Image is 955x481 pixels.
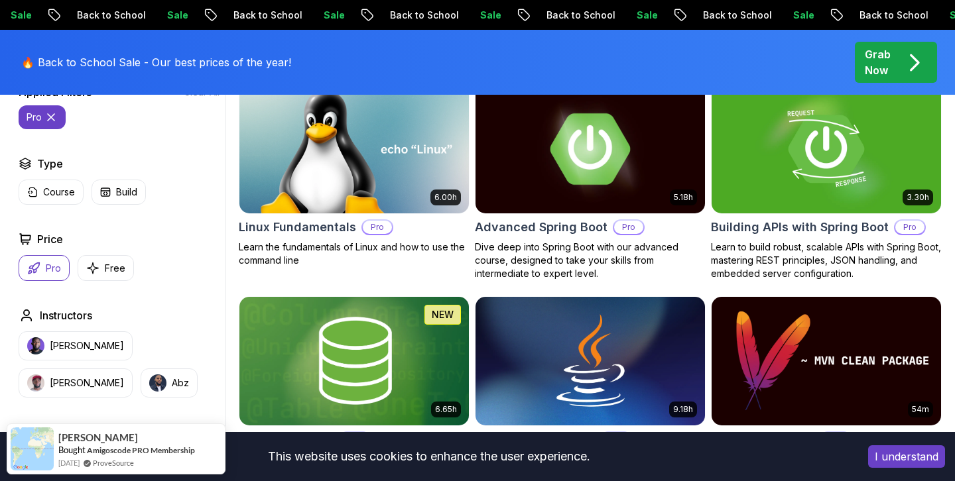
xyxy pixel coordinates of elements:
button: instructor imgAbz [141,368,198,398]
span: [PERSON_NAME] [58,432,138,443]
button: instructor img[PERSON_NAME] [19,368,133,398]
h2: Maven Essentials [711,430,814,449]
p: 🔥 Back to School Sale - Our best prices of the year! [21,54,291,70]
img: provesource social proof notification image [11,427,54,470]
p: Back to School [62,9,153,22]
p: Build [116,186,137,199]
span: Bought [58,445,86,455]
p: 6.65h [435,404,457,415]
p: pro [27,111,42,124]
p: Sale [622,9,665,22]
p: 9.18h [673,404,693,415]
p: Grab Now [865,46,891,78]
p: Learn to build robust, scalable APIs with Spring Boot, mastering REST principles, JSON handling, ... [711,240,942,280]
p: Learn the fundamentals of Linux and how to use the command line [239,240,470,267]
img: Spring Data JPA card [239,297,469,425]
a: Amigoscode PRO Membership [87,445,195,456]
a: Advanced Spring Boot card5.18hAdvanced Spring BootProDive deep into Spring Boot with our advanced... [475,84,706,280]
button: Build [92,180,146,205]
p: Course [43,186,75,199]
a: Spring Data JPA card6.65hNEWSpring Data JPAProMaster database management, advanced querying, and ... [239,296,470,479]
p: Back to School [688,9,779,22]
p: Back to School [845,9,935,22]
a: Linux Fundamentals card6.00hLinux FundamentalsProLearn the fundamentals of Linux and how to use t... [239,84,470,267]
button: pro [19,105,66,129]
p: Pro [895,221,924,234]
p: Abz [172,376,189,390]
h2: Building APIs with Spring Boot [711,218,889,237]
h2: Advanced Spring Boot [475,218,607,237]
p: Back to School [219,9,309,22]
p: Dive deep into Spring Boot with our advanced course, designed to take your skills from intermedia... [475,240,706,280]
h2: Java for Developers [475,430,595,449]
h2: Spring Data JPA [239,430,334,449]
p: Pro [614,221,643,234]
img: Linux Fundamentals card [239,85,469,213]
p: Sale [779,9,821,22]
p: 54m [912,404,929,415]
h2: Instructors [40,307,92,323]
img: instructor img [27,337,44,354]
p: Pro [363,221,392,234]
p: 5.18h [674,192,693,203]
a: ProveSource [93,457,134,468]
span: [DATE] [58,457,80,468]
img: Java for Developers card [476,297,705,425]
a: Maven Essentials card54mMaven EssentialsProLearn how to use Maven to build and manage your Java p... [711,296,942,479]
a: Building APIs with Spring Boot card3.30hBuilding APIs with Spring BootProLearn to build robust, s... [711,84,942,280]
button: Free [78,255,134,281]
p: 3.30h [907,192,929,203]
p: [PERSON_NAME] [50,376,124,390]
h2: Price [37,231,63,247]
img: Building APIs with Spring Boot card [712,85,941,213]
p: Sale [153,9,195,22]
div: This website uses cookies to enhance the user experience. [10,442,848,471]
img: Maven Essentials card [712,297,941,425]
button: Course [19,180,84,205]
button: Accept cookies [868,445,945,468]
button: Pro [19,255,70,281]
p: 6.00h [434,192,457,203]
p: Sale [466,9,508,22]
img: instructor img [27,374,44,392]
h2: Type [37,156,63,172]
p: Free [105,262,125,275]
img: instructor img [149,374,166,392]
p: Back to School [532,9,622,22]
img: Advanced Spring Boot card [470,81,710,216]
button: instructor img[PERSON_NAME] [19,331,133,360]
p: NEW [432,308,454,321]
p: Sale [309,9,351,22]
h2: Linux Fundamentals [239,218,356,237]
p: Pro [46,262,61,275]
a: Java for Developers card9.18hJava for DevelopersProLearn advanced Java concepts to build scalable... [475,296,706,479]
p: Back to School [375,9,466,22]
p: [PERSON_NAME] [50,339,124,352]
